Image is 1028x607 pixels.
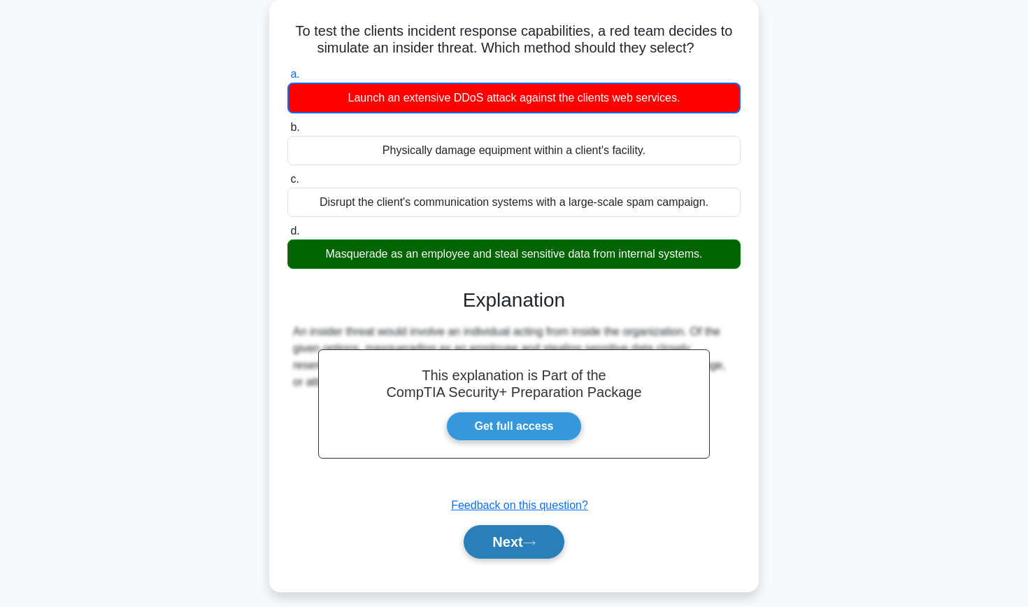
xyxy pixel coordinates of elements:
[290,173,299,185] span: c.
[446,412,583,441] a: Get full access
[286,22,742,57] h5: To test the clients incident response capabilities, a red team decides to simulate an insider thr...
[451,499,588,511] a: Feedback on this question?
[290,121,299,133] span: b.
[293,323,735,391] div: An insider threat would involve an individual acting from inside the organization. Of the given o...
[287,188,741,217] div: Disrupt the client's communication systems with a large-scale spam campaign.
[287,136,741,165] div: Physically damage equipment within a client's facility.
[290,68,299,80] span: a.
[287,239,741,269] div: Masquerade as an employee and steal sensitive data from internal systems.
[464,525,564,559] button: Next
[287,83,741,113] div: Launch an extensive DDoS attack against the clients web services.
[296,288,732,312] h3: Explanation
[290,225,299,237] span: d.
